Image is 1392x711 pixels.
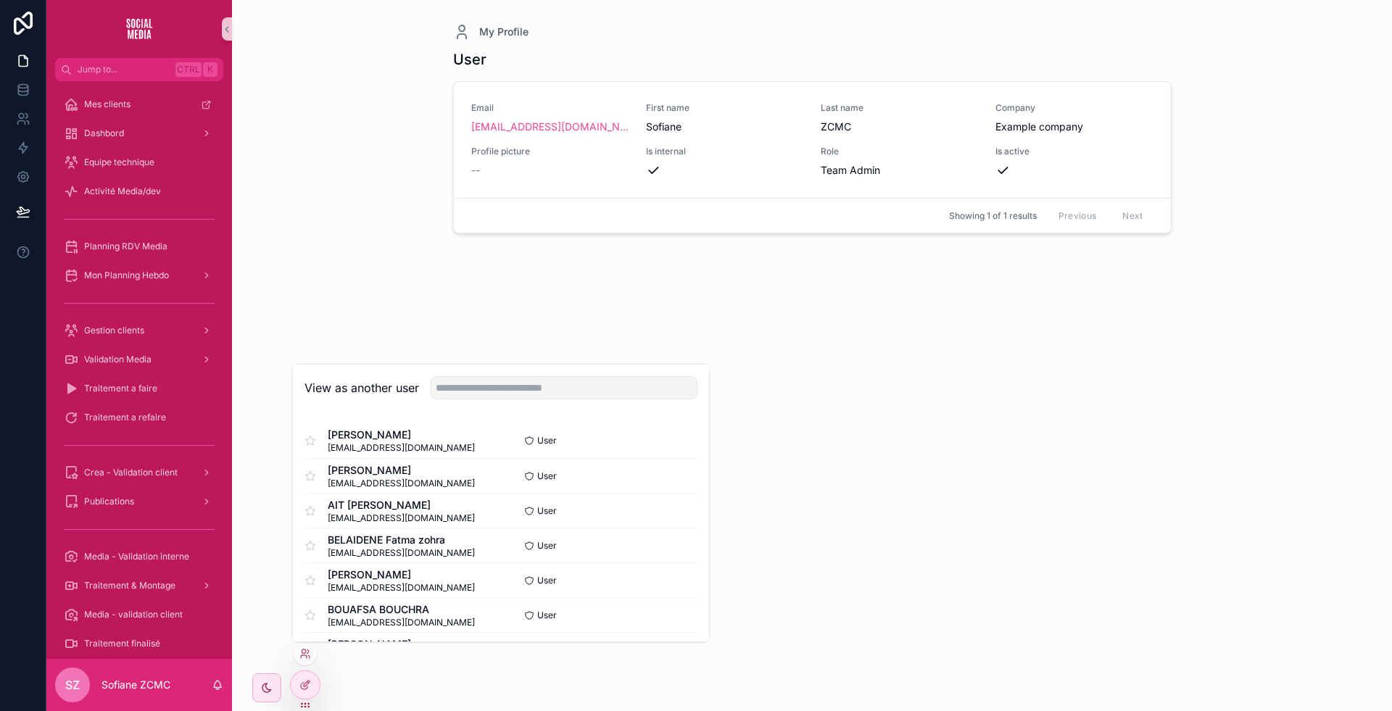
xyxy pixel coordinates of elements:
[949,210,1037,222] span: Showing 1 of 1 results
[537,435,557,446] span: User
[84,551,189,562] span: Media - Validation interne
[328,602,475,616] span: BOUAFSA BOUCHRA
[537,574,557,586] span: User
[453,23,529,41] a: My Profile
[55,262,223,288] a: Mon Planning Hebdo
[84,157,154,168] span: Equipe technique
[995,146,1153,157] span: Is active
[55,178,223,204] a: Activité Media/dev
[84,128,124,139] span: Dashbord
[471,120,629,134] a: [EMAIL_ADDRESS][DOMAIN_NAME]
[84,186,161,197] span: Activité Media/dev
[821,146,978,157] span: Role
[84,638,160,649] span: Traitement finalisé
[84,580,175,591] span: Traitement & Montage
[646,102,803,114] span: First name
[55,602,223,628] a: Media - validation client
[304,379,419,396] h2: View as another user
[328,477,475,488] span: [EMAIL_ADDRESS][DOMAIN_NAME]
[471,163,480,178] span: --
[995,102,1153,114] span: Company
[84,609,183,620] span: Media - validation client
[84,354,152,365] span: Validation Media
[328,497,475,512] span: AIT [PERSON_NAME]
[116,17,162,41] img: App logo
[55,58,223,81] button: Jump to...CtrlK
[84,241,167,252] span: Planning RDV Media
[55,488,223,515] a: Publications
[328,442,475,454] span: [EMAIL_ADDRESS][DOMAIN_NAME]
[84,467,178,478] span: Crea - Validation client
[84,270,169,281] span: Mon Planning Hebdo
[995,120,1083,134] span: Example company
[328,532,475,546] span: BELAIDENE Fatma zohra
[328,512,475,523] span: [EMAIL_ADDRESS][DOMAIN_NAME]
[471,146,629,157] span: Profile picture
[84,383,157,394] span: Traitement a faire
[55,544,223,570] a: Media - Validation interne
[55,375,223,402] a: Traitement a faire
[537,609,557,620] span: User
[84,496,134,507] span: Publications
[821,120,978,134] span: ZCMC
[84,412,166,423] span: Traitement a refaire
[328,636,475,651] span: [PERSON_NAME]
[646,146,803,157] span: Is internal
[101,678,170,692] p: Sofiane ZCMC
[328,428,475,442] span: [PERSON_NAME]
[84,325,144,336] span: Gestion clients
[46,81,232,659] div: scrollable content
[55,460,223,486] a: Crea - Validation client
[537,470,557,481] span: User
[84,99,130,110] span: Mes clients
[175,62,202,77] span: Ctrl
[55,346,223,373] a: Validation Media
[537,539,557,551] span: User
[78,64,170,75] span: Jump to...
[454,82,1171,198] a: Email[EMAIL_ADDRESS][DOMAIN_NAME]First nameSofianeLast nameZCMCCompanyExample companyProfile pict...
[821,102,978,114] span: Last name
[65,676,80,694] span: SZ
[55,233,223,259] a: Planning RDV Media
[328,546,475,558] span: [EMAIL_ADDRESS][DOMAIN_NAME]
[55,120,223,146] a: Dashbord
[646,120,803,134] span: Sofiane
[55,91,223,117] a: Mes clients
[55,404,223,431] a: Traitement a refaire
[328,581,475,593] span: [EMAIL_ADDRESS][DOMAIN_NAME]
[821,163,880,178] span: Team Admin
[537,504,557,516] span: User
[453,49,486,70] h1: User
[479,25,529,39] span: My Profile
[471,102,629,114] span: Email
[328,616,475,628] span: [EMAIL_ADDRESS][DOMAIN_NAME]
[55,149,223,175] a: Equipe technique
[328,567,475,581] span: [PERSON_NAME]
[55,573,223,599] a: Traitement & Montage
[204,64,216,75] span: K
[55,631,223,657] a: Traitement finalisé
[328,462,475,477] span: [PERSON_NAME]
[55,317,223,344] a: Gestion clients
